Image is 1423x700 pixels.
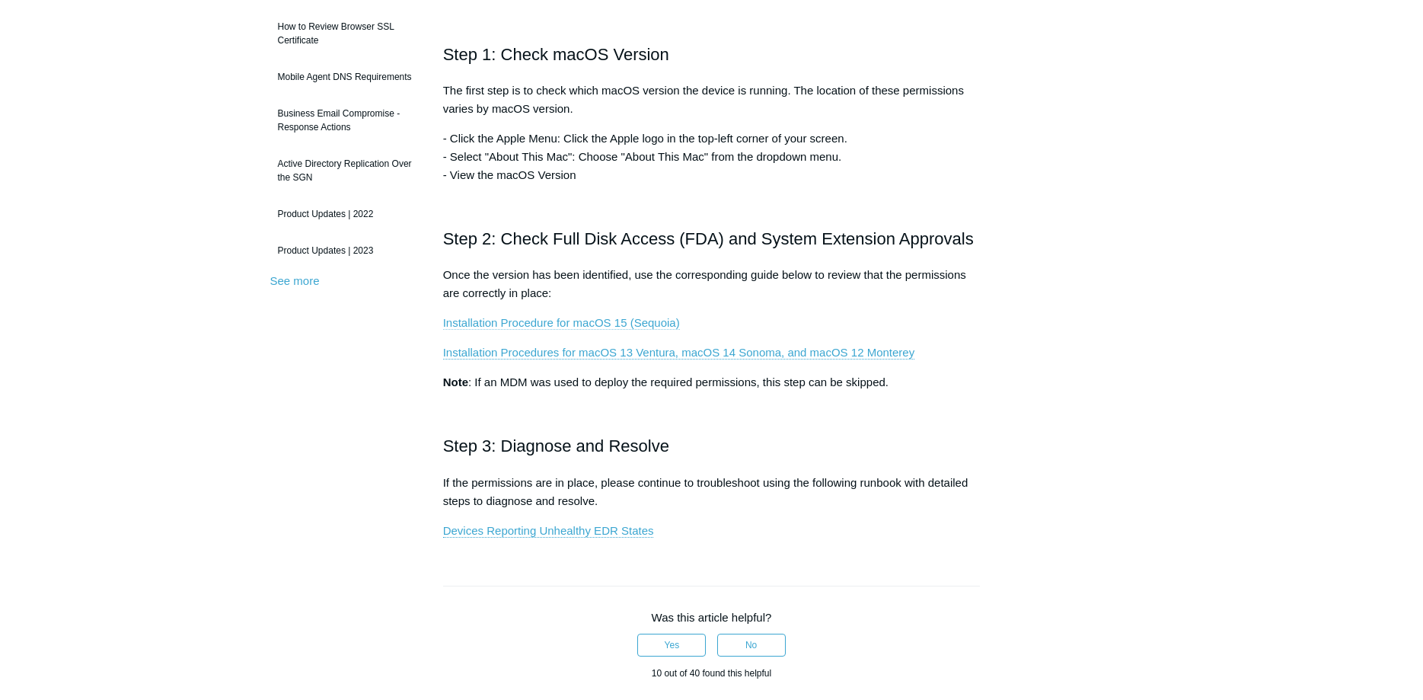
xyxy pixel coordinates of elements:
a: Mobile Agent DNS Requirements [270,62,420,91]
p: - Click the Apple Menu: Click the Apple logo in the top-left corner of your screen. - Select "Abo... [443,129,981,184]
p: The first step is to check which macOS version the device is running. The location of these permi... [443,82,981,118]
a: Business Email Compromise - Response Actions [270,99,420,142]
a: Product Updates | 2023 [270,236,420,265]
strong: Note [443,376,468,388]
p: If the permissions are in place, please continue to troubleshoot using the following runbook with... [443,474,981,510]
span: Was this article helpful? [652,611,772,624]
a: Devices Reporting Unhealthy EDR States [443,524,654,538]
a: Product Updates | 2022 [270,200,420,229]
p: Once the version has been identified, use the corresponding guide below to review that the permis... [443,266,981,302]
p: : If an MDM was used to deploy the required permissions, this step can be skipped. [443,373,981,392]
h2: Step 1: Check macOS Version [443,41,981,68]
h2: Step 2: Check Full Disk Access (FDA) and System Extension Approvals [443,225,981,252]
a: Installation Procedure for macOS 15 (Sequoia) [443,316,680,330]
a: How to Review Browser SSL Certificate [270,12,420,55]
button: This article was not helpful [717,634,786,657]
h2: Step 3: Diagnose and Resolve [443,433,981,459]
a: Installation Procedures for macOS 13 Ventura, macOS 14 Sonoma, and macOS 12 Monterey [443,346,914,360]
button: This article was helpful [637,634,706,657]
a: Active Directory Replication Over the SGN [270,149,420,192]
span: 10 out of 40 found this helpful [652,668,771,679]
a: See more [270,274,320,287]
